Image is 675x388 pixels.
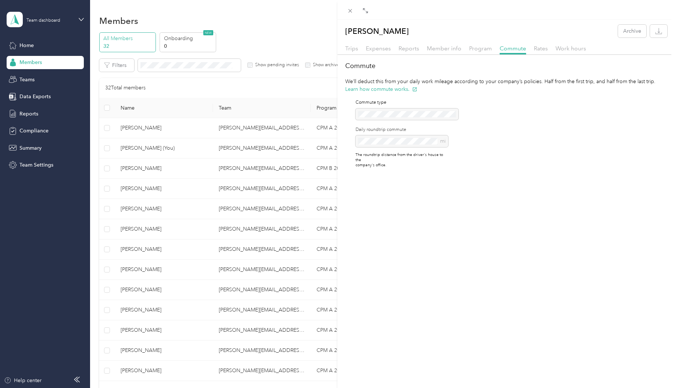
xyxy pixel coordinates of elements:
[399,45,419,52] span: Reports
[356,127,448,133] label: Daily roundtrip commute
[345,45,358,52] span: Trips
[500,45,526,52] span: Commute
[345,78,667,93] p: We’ll deduct this from your daily work mileage according to your company’s policies. Half from th...
[345,61,667,71] h2: Commute
[356,99,448,106] p: Commute type
[356,152,448,168] p: The roundtrip distance from the driver's house to the company's office.
[345,85,417,93] button: Learn how commute works.
[534,45,548,52] span: Rates
[469,45,492,52] span: Program
[366,45,391,52] span: Expenses
[618,25,646,38] button: Archive
[427,45,461,52] span: Member info
[345,25,409,38] p: [PERSON_NAME]
[634,347,675,388] iframe: Everlance-gr Chat Button Frame
[556,45,586,52] span: Work hours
